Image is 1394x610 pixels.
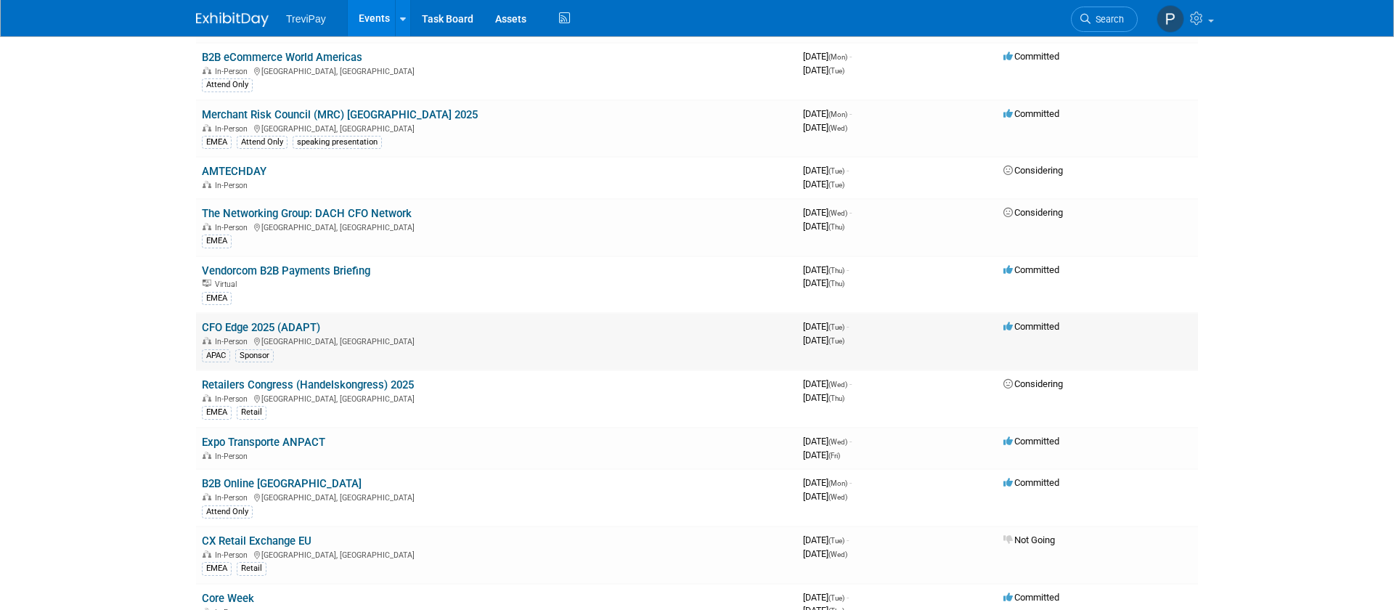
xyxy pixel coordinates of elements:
span: In-Person [215,550,252,560]
span: In-Person [215,493,252,503]
img: In-Person Event [203,493,211,500]
span: (Thu) [828,280,844,288]
span: - [847,592,849,603]
span: (Tue) [828,323,844,331]
span: Committed [1003,592,1059,603]
div: speaking presentation [293,136,382,149]
div: Attend Only [237,136,288,149]
img: Piers Gorman [1157,5,1184,33]
span: (Tue) [828,181,844,189]
span: Committed [1003,108,1059,119]
span: (Tue) [828,594,844,602]
span: [DATE] [803,548,847,559]
span: (Tue) [828,537,844,545]
span: - [849,436,852,447]
span: - [849,477,852,488]
div: [GEOGRAPHIC_DATA], [GEOGRAPHIC_DATA] [202,491,791,503]
a: Core Week [202,592,254,605]
span: (Wed) [828,209,847,217]
div: EMEA [202,136,232,149]
span: In-Person [215,181,252,190]
span: [DATE] [803,165,849,176]
span: Committed [1003,477,1059,488]
span: - [849,51,852,62]
span: - [847,534,849,545]
span: In-Person [215,223,252,232]
span: (Tue) [828,67,844,75]
span: (Thu) [828,223,844,231]
div: Sponsor [235,349,274,362]
span: (Thu) [828,267,844,274]
span: [DATE] [803,378,852,389]
span: In-Person [215,124,252,134]
span: [DATE] [803,392,844,403]
span: Committed [1003,264,1059,275]
div: [GEOGRAPHIC_DATA], [GEOGRAPHIC_DATA] [202,65,791,76]
div: Attend Only [202,78,253,91]
span: Search [1091,14,1124,25]
span: Committed [1003,321,1059,332]
div: EMEA [202,562,232,575]
img: In-Person Event [203,181,211,188]
span: [DATE] [803,277,844,288]
span: TreviPay [286,13,326,25]
span: [DATE] [803,477,852,488]
img: In-Person Event [203,124,211,131]
div: Retail [237,562,266,575]
span: (Wed) [828,124,847,132]
span: (Wed) [828,381,847,389]
img: In-Person Event [203,223,211,230]
span: Considering [1003,378,1063,389]
span: (Wed) [828,493,847,501]
span: [DATE] [803,534,849,545]
div: [GEOGRAPHIC_DATA], [GEOGRAPHIC_DATA] [202,221,791,232]
a: The Networking Group: DACH CFO Network [202,207,412,220]
a: Vendorcom B2B Payments Briefing [202,264,370,277]
span: [DATE] [803,491,847,502]
span: Committed [1003,51,1059,62]
img: In-Person Event [203,67,211,74]
span: - [847,165,849,176]
a: B2B eCommerce World Americas [202,51,362,64]
span: (Mon) [828,110,847,118]
span: [DATE] [803,221,844,232]
img: In-Person Event [203,550,211,558]
span: (Wed) [828,550,847,558]
div: EMEA [202,406,232,419]
div: [GEOGRAPHIC_DATA], [GEOGRAPHIC_DATA] [202,392,791,404]
img: ExhibitDay [196,12,269,27]
span: In-Person [215,452,252,461]
a: Search [1071,7,1138,32]
div: Retail [237,406,266,419]
span: Considering [1003,207,1063,218]
span: Committed [1003,436,1059,447]
div: EMEA [202,292,232,305]
span: [DATE] [803,179,844,190]
span: [DATE] [803,450,840,460]
span: - [847,321,849,332]
span: [DATE] [803,592,849,603]
span: [DATE] [803,51,852,62]
div: EMEA [202,235,232,248]
span: [DATE] [803,335,844,346]
span: - [849,378,852,389]
span: [DATE] [803,108,852,119]
span: - [849,108,852,119]
a: CFO Edge 2025 (ADAPT) [202,321,320,334]
div: APAC [202,349,230,362]
span: In-Person [215,67,252,76]
div: Attend Only [202,505,253,518]
img: Virtual Event [203,280,211,287]
span: (Wed) [828,438,847,446]
a: Merchant Risk Council (MRC) [GEOGRAPHIC_DATA] 2025 [202,108,478,121]
span: In-Person [215,394,252,404]
span: (Tue) [828,167,844,175]
a: CX Retail Exchange EU [202,534,311,548]
a: AMTECHDAY [202,165,266,178]
span: (Fri) [828,452,840,460]
span: [DATE] [803,436,852,447]
span: (Mon) [828,53,847,61]
span: Considering [1003,165,1063,176]
span: (Tue) [828,337,844,345]
img: In-Person Event [203,337,211,344]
